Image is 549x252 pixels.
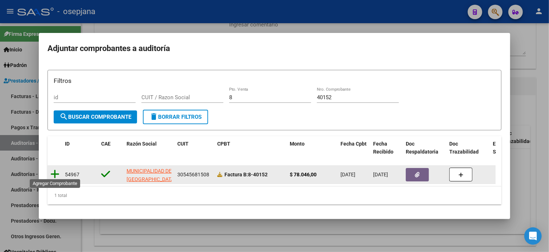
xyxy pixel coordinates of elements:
[290,172,317,177] strong: $ 78.046,00
[101,141,111,147] span: CAE
[373,172,388,177] span: [DATE]
[149,114,202,120] span: Borrar Filtros
[493,141,525,155] span: Expediente SUR Asociado
[59,112,68,121] mat-icon: search
[149,112,158,121] mat-icon: delete
[48,42,501,55] h2: Adjuntar comprobantes a auditoría
[340,172,355,177] span: [DATE]
[406,141,438,155] span: Doc Respaldatoria
[224,172,268,177] strong: 8-40152
[370,136,403,160] datatable-header-cell: Fecha Recibido
[446,136,490,160] datatable-header-cell: Doc Trazabilidad
[127,168,176,190] span: MUNICIPALIDAD DE [GEOGRAPHIC_DATA][PERSON_NAME]
[65,172,79,177] span: 54967
[217,141,230,147] span: CPBT
[290,141,305,147] span: Monto
[124,136,174,160] datatable-header-cell: Razón Social
[490,136,530,160] datatable-header-cell: Expediente SUR Asociado
[214,136,287,160] datatable-header-cell: CPBT
[54,76,495,85] h3: Filtros
[177,172,209,177] span: 30545681508
[143,110,208,124] button: Borrar Filtros
[449,141,479,155] span: Doc Trazabilidad
[65,141,70,147] span: ID
[48,186,501,205] div: 1 total
[62,136,98,160] datatable-header-cell: ID
[54,110,137,123] button: Buscar Comprobante
[403,136,446,160] datatable-header-cell: Doc Respaldatoria
[127,141,157,147] span: Razón Social
[174,136,214,160] datatable-header-cell: CUIT
[287,136,338,160] datatable-header-cell: Monto
[373,141,393,155] span: Fecha Recibido
[177,141,189,147] span: CUIT
[524,227,542,245] div: Open Intercom Messenger
[338,136,370,160] datatable-header-cell: Fecha Cpbt
[59,114,131,120] span: Buscar Comprobante
[224,172,248,177] span: Factura B:
[98,136,124,160] datatable-header-cell: CAE
[340,141,367,147] span: Fecha Cpbt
